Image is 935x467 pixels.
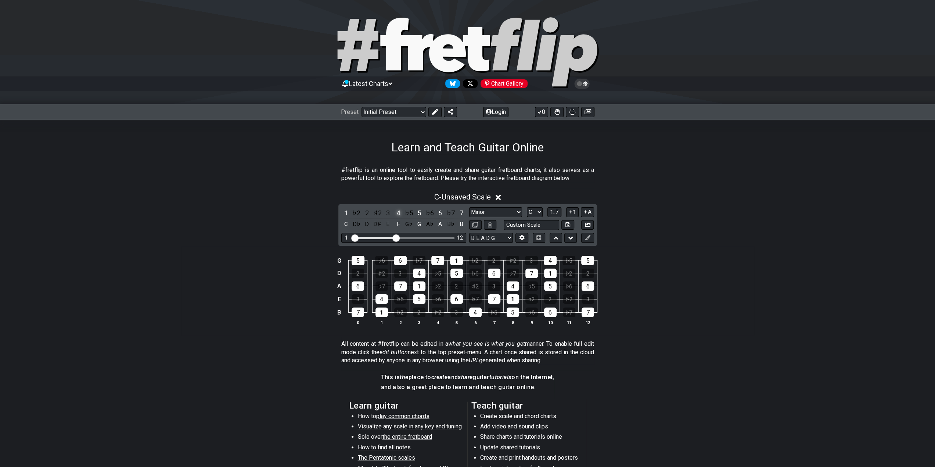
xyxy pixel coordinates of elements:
[458,374,472,381] em: share
[544,269,557,278] div: 1
[335,306,344,319] td: B
[404,208,414,218] div: toggle scale degree
[413,256,425,265] div: ♭7
[544,294,557,304] div: 2
[335,280,344,292] td: A
[447,319,466,326] th: 5
[391,140,544,154] h1: Learn and Teach Guitar Online
[391,319,410,326] th: 2
[352,269,364,278] div: 2
[413,308,425,317] div: 2
[352,256,364,265] div: 5
[444,107,457,117] button: Share Preset
[335,267,344,280] td: D
[375,269,388,278] div: ♯2
[469,207,522,217] select: Scale
[376,413,429,420] span: play common chords
[432,281,444,291] div: ♭2
[507,269,519,278] div: ♭7
[450,256,463,265] div: 1
[506,256,519,265] div: ♯2
[362,219,372,229] div: toggle pitch class
[448,340,525,347] em: what you see is what you get
[562,256,575,265] div: ♭5
[563,308,575,317] div: ♭7
[432,308,444,317] div: ♯2
[469,357,479,364] em: URL
[450,294,463,304] div: 6
[431,374,447,381] em: create
[541,319,560,326] th: 10
[550,107,564,117] button: Toggle Dexterity for all fretkits
[563,294,575,304] div: ♯2
[457,235,463,241] div: 12
[341,108,359,115] span: Preset
[560,319,578,326] th: 11
[488,281,500,291] div: 3
[563,269,575,278] div: ♭2
[352,208,361,218] div: toggle scale degree
[507,294,519,304] div: 1
[544,281,557,291] div: 5
[480,412,585,423] li: Create scale and chord charts
[450,281,463,291] div: 2
[372,319,391,326] th: 1
[362,107,426,117] select: Preset
[507,281,519,291] div: 4
[434,193,491,201] span: C - Unsaved Scale
[469,308,482,317] div: 4
[352,281,364,291] div: 6
[404,219,414,229] div: toggle pitch class
[431,256,444,265] div: 7
[581,107,594,117] button: Create image
[373,219,382,229] div: toggle pitch class
[382,433,432,440] span: the entire fretboard
[480,443,585,454] li: Update shared tutorials
[352,294,364,304] div: 3
[581,207,594,217] button: A
[341,219,351,229] div: toggle pitch class
[469,294,482,304] div: ♭7
[550,233,562,243] button: Move up
[394,308,407,317] div: ♭2
[450,308,463,317] div: 3
[394,281,407,291] div: 7
[488,308,500,317] div: ♭5
[564,233,577,243] button: Move down
[527,207,543,217] select: Tonic/Root
[349,80,388,87] span: Latest Charts
[358,444,411,451] span: How to find all notes
[480,454,585,464] li: Create and print handouts and posters
[483,107,508,117] button: Login
[358,423,462,430] span: Visualize any scale in any key and tuning
[383,219,393,229] div: toggle pitch class
[456,208,466,218] div: toggle scale degree
[450,269,463,278] div: 5
[375,294,388,304] div: 4
[480,423,585,433] li: Add video and sound clips
[375,308,388,317] div: 1
[394,256,407,265] div: 6
[469,269,482,278] div: ♭6
[341,340,594,364] p: All content at #fretflip can be edited in a manner. To enable full edit mode click the next to th...
[456,219,466,229] div: toggle pitch class
[352,308,364,317] div: 7
[480,433,585,443] li: Share charts and tutorials online
[335,292,344,306] td: E
[375,256,388,265] div: ♭6
[525,308,538,317] div: ♭6
[469,233,513,243] select: Tuning
[582,269,594,278] div: 2
[400,374,408,381] em: the
[442,79,460,88] a: Follow #fretflip at Bluesky
[410,319,428,326] th: 3
[414,208,424,218] div: toggle scale degree
[481,79,528,88] div: Chart Gallery
[547,207,561,217] button: 1..7
[375,281,388,291] div: ♭7
[349,319,367,326] th: 0
[525,256,538,265] div: 3
[435,219,445,229] div: toggle pitch class
[358,433,463,443] li: Solo over
[471,402,586,410] h2: Teach guitar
